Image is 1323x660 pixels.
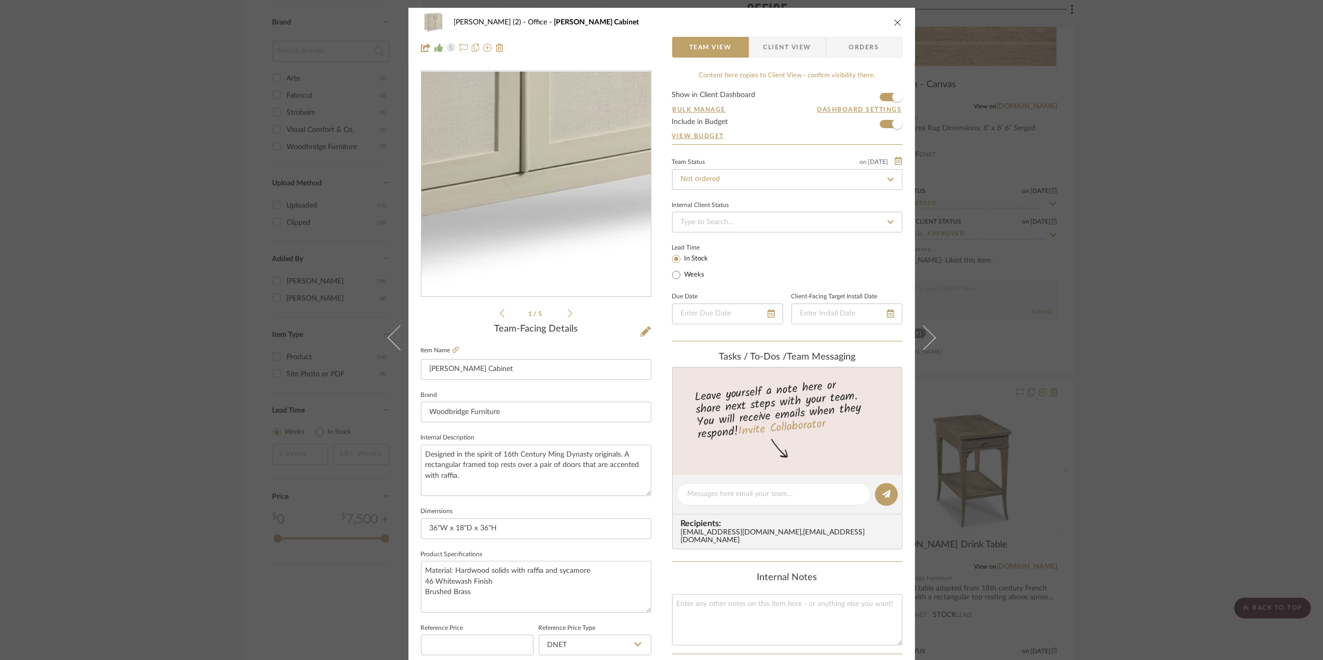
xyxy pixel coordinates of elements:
div: Team Status [672,160,705,165]
img: Remove from project [496,44,504,52]
input: Enter Due Date [672,304,783,324]
button: close [893,18,903,27]
span: Client View [763,37,811,58]
button: Dashboard Settings [817,105,903,114]
label: Brand [421,393,438,398]
div: Internal Client Status [672,203,729,208]
span: Recipients: [681,519,898,528]
span: [PERSON_NAME] Cabinet [554,19,639,26]
label: Product Specifications [421,552,483,557]
div: 0 [421,72,651,297]
span: 1 [528,311,534,317]
div: Internal Notes [672,572,903,584]
label: In Stock [683,254,708,264]
div: Content here copies to Client View - confirm visibility there. [672,71,903,81]
input: Type to Search… [672,169,903,190]
input: Enter Brand [421,402,651,422]
a: Invite Collaborator [737,415,826,441]
span: 5 [538,311,543,317]
span: / [534,311,538,317]
label: Internal Description [421,435,475,441]
label: Client-Facing Target Install Date [792,294,878,299]
div: Leave yourself a note here or share next steps with your team. You will receive emails when they ... [671,374,904,444]
label: Weeks [683,270,705,280]
div: [EMAIL_ADDRESS][DOMAIN_NAME] , [EMAIL_ADDRESS][DOMAIN_NAME] [681,529,898,545]
label: Item Name [421,346,459,355]
button: Bulk Manage [672,105,727,114]
div: Team-Facing Details [421,324,651,335]
span: on [860,159,867,165]
label: Due Date [672,294,698,299]
span: Team View [689,37,732,58]
label: Reference Price [421,626,463,631]
input: Type to Search… [672,212,903,232]
img: 4802c38e-4e77-45af-b9f8-938e239f7004_436x436.jpg [424,72,649,297]
span: Orders [838,37,891,58]
div: team Messaging [672,352,903,363]
span: Office [528,19,554,26]
span: Tasks / To-Dos / [719,352,787,362]
label: Lead Time [672,243,726,252]
img: 4802c38e-4e77-45af-b9f8-938e239f7004_48x40.jpg [421,12,446,33]
input: Enter the dimensions of this item [421,518,651,539]
span: [PERSON_NAME] (2) [454,19,528,26]
input: Enter Install Date [792,304,903,324]
span: [DATE] [867,158,890,166]
mat-radio-group: Select item type [672,252,726,281]
label: Reference Price Type [539,626,596,631]
a: View Budget [672,132,903,140]
label: Dimensions [421,509,453,514]
input: Enter Item Name [421,359,651,380]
